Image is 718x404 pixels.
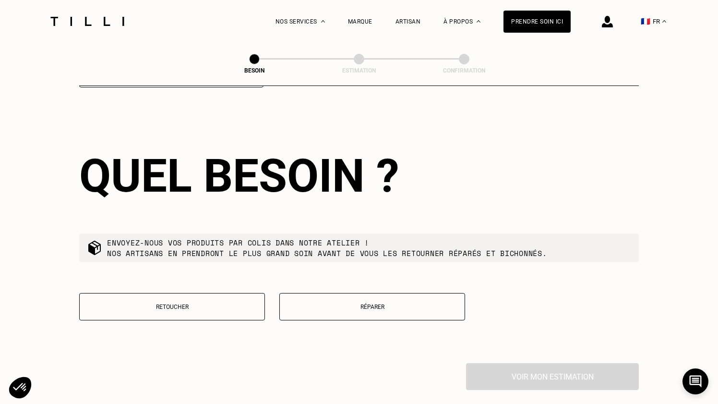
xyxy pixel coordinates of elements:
[477,20,480,23] img: Menu déroulant à propos
[311,67,407,74] div: Estimation
[285,304,460,310] p: Réparer
[279,293,465,320] button: Réparer
[503,11,571,33] a: Prendre soin ici
[641,17,650,26] span: 🇫🇷
[79,293,265,320] button: Retoucher
[79,149,639,203] div: Quel besoin ?
[416,67,512,74] div: Confirmation
[602,16,613,27] img: icône connexion
[395,18,421,25] a: Artisan
[321,20,325,23] img: Menu déroulant
[84,304,260,310] p: Retoucher
[206,67,302,74] div: Besoin
[87,240,102,256] img: commande colis
[47,17,128,26] img: Logo du service de couturière Tilli
[107,237,547,258] p: Envoyez-nous vos produits par colis dans notre atelier ! Nos artisans en prendront le plus grand ...
[662,20,666,23] img: menu déroulant
[348,18,372,25] a: Marque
